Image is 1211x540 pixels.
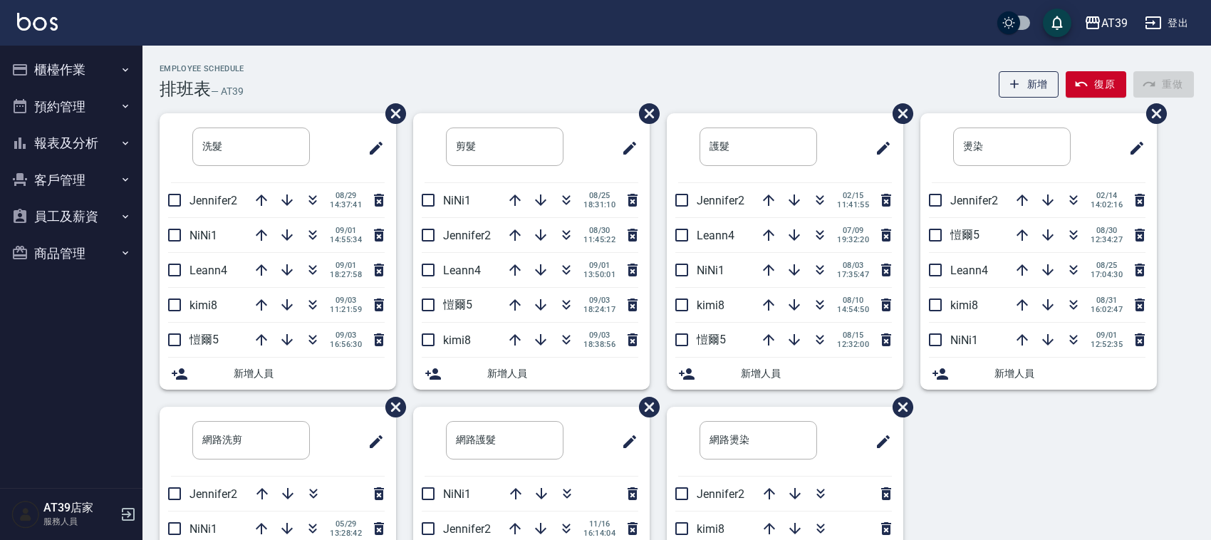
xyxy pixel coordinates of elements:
button: 復原 [1066,71,1126,98]
span: 18:31:10 [583,200,615,209]
h2: Employee Schedule [160,64,244,73]
span: Leann4 [697,229,734,242]
span: 09/03 [583,331,615,340]
button: 商品管理 [6,235,137,272]
span: 17:35:47 [837,270,869,279]
span: 18:38:56 [583,340,615,349]
span: 02/14 [1091,191,1123,200]
span: kimi8 [697,298,724,312]
div: 新增人員 [920,358,1157,390]
span: 08/10 [837,296,869,305]
span: 19:32:20 [837,235,869,244]
span: Jennifer2 [189,194,237,207]
span: 修改班表的標題 [359,131,385,165]
span: 16:02:47 [1091,305,1123,314]
span: kimi8 [697,522,724,536]
span: 09/03 [330,331,362,340]
button: save [1043,9,1071,37]
input: 排版標題 [700,128,817,166]
span: 修改班表的標題 [866,425,892,459]
span: 11/16 [583,519,615,529]
button: 預約管理 [6,88,137,125]
span: kimi8 [443,333,471,347]
span: 08/15 [837,331,869,340]
span: kimi8 [189,298,217,312]
span: 08/29 [330,191,362,200]
h5: AT39店家 [43,501,116,515]
span: Jennifer2 [443,229,491,242]
button: 櫃檯作業 [6,51,137,88]
h6: — AT39 [211,84,244,99]
span: kimi8 [950,298,978,312]
span: 新增人員 [234,366,385,381]
span: Jennifer2 [697,487,744,501]
span: 刪除班表 [628,386,662,428]
input: 排版標題 [192,128,310,166]
span: 17:04:30 [1091,270,1123,279]
span: 13:50:01 [583,270,615,279]
span: 14:54:50 [837,305,869,314]
button: 登出 [1139,10,1194,36]
input: 排版標題 [192,421,310,459]
div: AT39 [1101,14,1128,32]
span: 刪除班表 [1135,93,1169,135]
span: 09/03 [330,296,362,305]
span: 08/30 [583,226,615,235]
h3: 排班表 [160,79,211,99]
span: Jennifer2 [189,487,237,501]
span: 14:55:34 [330,235,362,244]
span: 愷爾5 [189,333,219,346]
button: 員工及薪資 [6,198,137,235]
div: 新增人員 [160,358,396,390]
span: NiNi1 [443,194,471,207]
span: Leann4 [950,264,988,277]
button: 客戶管理 [6,162,137,199]
button: 新增 [999,71,1059,98]
input: 排版標題 [446,128,563,166]
span: NiNi1 [189,229,217,242]
span: 新增人員 [741,366,892,381]
span: 18:27:58 [330,270,362,279]
span: 12:32:00 [837,340,869,349]
span: 愷爾5 [697,333,726,346]
span: 修改班表的標題 [613,425,638,459]
span: 刪除班表 [375,93,408,135]
p: 服務人員 [43,515,116,528]
span: 愷爾5 [950,228,979,242]
span: 修改班表的標題 [866,131,892,165]
input: 排版標題 [700,421,817,459]
span: 14:02:16 [1091,200,1123,209]
span: 08/30 [1091,226,1123,235]
span: Leann4 [189,264,227,277]
div: 新增人員 [413,358,650,390]
span: 02/15 [837,191,869,200]
span: 愷爾5 [443,298,472,311]
span: 新增人員 [994,366,1145,381]
span: 09/01 [583,261,615,270]
span: 09/01 [1091,331,1123,340]
span: Jennifer2 [443,522,491,536]
span: 11:45:22 [583,235,615,244]
span: NiNi1 [950,333,978,347]
span: 修改班表的標題 [359,425,385,459]
span: 刪除班表 [375,386,408,428]
span: 08/25 [583,191,615,200]
span: NiNi1 [443,487,471,501]
span: 修改班表的標題 [1120,131,1145,165]
span: 刪除班表 [882,93,915,135]
input: 排版標題 [953,128,1071,166]
span: 刪除班表 [628,93,662,135]
img: Logo [17,13,58,31]
span: 新增人員 [487,366,638,381]
span: 08/31 [1091,296,1123,305]
span: 11:41:55 [837,200,869,209]
span: 09/03 [583,296,615,305]
button: 報表及分析 [6,125,137,162]
span: 09/01 [330,261,362,270]
span: Jennifer2 [950,194,998,207]
span: 18:24:17 [583,305,615,314]
span: NiNi1 [697,264,724,277]
span: 16:14:04 [583,529,615,538]
span: 16:56:30 [330,340,362,349]
input: 排版標題 [446,421,563,459]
